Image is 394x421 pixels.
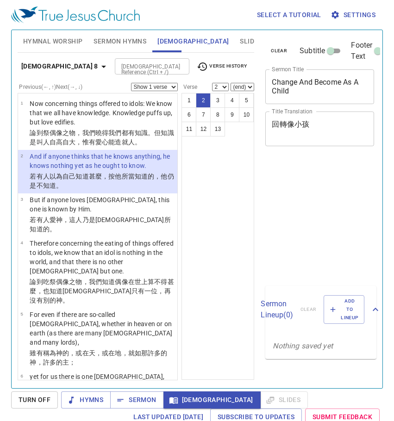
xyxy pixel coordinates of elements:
[30,173,174,189] wg1492: 甚麼
[30,349,167,366] wg2316: 的，或
[30,349,167,366] wg1535: 在
[225,93,239,108] button: 4
[210,107,225,122] button: 8
[30,278,174,304] wg1494: 之物，我們知道
[30,173,174,189] wg1536: 以為
[272,120,368,137] textarea: 回轉像小孩
[239,93,254,108] button: 5
[332,9,375,21] span: Settings
[20,373,23,378] span: 6
[69,359,75,366] wg2962: ；
[239,107,254,122] button: 10
[20,311,23,316] span: 5
[30,278,174,304] wg2889: 上算不得
[181,122,196,136] button: 11
[30,216,170,233] wg3778: 人乃是[DEMOGRAPHIC_DATA]所
[225,107,239,122] button: 9
[210,93,225,108] button: 3
[30,129,174,146] wg4012: 祭偶像
[330,297,358,322] span: Add to Lineup
[351,40,372,62] span: Footer Text
[30,349,167,366] wg1526: 稱為
[181,107,196,122] button: 6
[63,297,69,304] wg2316: 。
[30,152,175,170] p: And if anyone thinks that he knows anything, he knows nothing yet as he ought to know.
[329,6,379,24] button: Settings
[20,197,23,202] span: 3
[324,295,364,324] button: Add to Lineup
[196,122,211,136] button: 12
[11,6,140,23] img: True Jesus Church
[75,138,141,146] wg5448: ，惟
[108,138,141,146] wg26: 能造就
[30,349,167,366] wg1722: 天
[191,60,252,74] button: Verse History
[56,359,75,366] wg4183: 的主
[196,107,211,122] button: 7
[30,138,141,146] wg1108: 是叫人自高自大
[253,6,325,24] button: Select a tutorial
[19,394,50,406] span: Turn Off
[265,286,376,334] div: Sermon Lineup(0)clearAdd to Lineup
[181,93,196,108] button: 1
[30,348,175,367] p: 雖
[210,122,225,136] button: 13
[30,216,170,233] wg1536: 愛
[30,173,174,189] wg1380: 自己知道
[30,278,174,304] wg1722: 世
[272,78,368,95] textarea: Change And Become As A Child
[30,277,175,305] p: 論到
[262,156,353,282] iframe: from-child
[30,278,174,304] wg1497: 在
[89,138,141,146] wg1161: 有愛心
[23,36,83,47] span: Hymnal Worship
[271,47,287,55] span: clear
[56,297,69,304] wg2087: 神
[30,278,174,304] wg1492: 偶像
[30,349,167,366] wg3772: ，或
[128,138,141,146] wg3618: 人。
[30,129,174,146] wg1494: 之物，我們曉得
[30,239,175,276] p: Therefore concerning the eating of things offered to idols, we know that an idol is nothing in th...
[19,84,82,90] label: Previous (←, ↑) Next (→, ↓)
[110,391,163,409] button: Sermon
[30,216,170,233] wg2316: ，這
[94,36,146,47] span: Sermon Hymns
[43,225,56,233] wg1097: 的。
[265,45,293,56] button: clear
[257,9,321,21] span: Select a tutorial
[30,99,175,127] p: Now concerning things offered to idols: We know that we all have knowledge. Knowledge puffs up, b...
[300,45,325,56] span: Subtitle
[30,172,175,190] p: 若有人
[11,391,58,409] button: Turn Off
[61,391,111,409] button: Hymns
[30,287,170,304] wg2532: 知道[DEMOGRAPHIC_DATA]只
[30,278,174,304] wg3767: 祭偶像
[157,36,229,47] span: [DEMOGRAPHIC_DATA]
[30,278,174,304] wg4012: 吃
[118,61,171,72] input: Type Bible Reference
[21,61,98,72] b: [DEMOGRAPHIC_DATA] 8
[30,215,175,234] p: 若有人
[30,225,56,233] wg5259: 知道
[30,278,174,304] wg3762: 甚麼，也
[30,195,175,214] p: But if anyone loves [DEMOGRAPHIC_DATA], this one is known by Him.
[163,391,261,409] button: [DEMOGRAPHIC_DATA]
[30,349,167,366] wg3004: 神
[30,129,174,146] wg1161: 論到
[30,372,175,418] p: yet for us there is one [DEMOGRAPHIC_DATA], the Father, of whom are all things, and we for Him; a...
[37,359,76,366] wg2316: ，許多
[56,182,63,189] wg1097: 。
[30,173,174,189] wg5100: ，按
[171,394,253,406] span: [DEMOGRAPHIC_DATA]
[18,58,113,75] button: [DEMOGRAPHIC_DATA] 8
[20,100,23,105] span: 1
[69,394,103,406] span: Hymns
[30,216,170,233] wg25: 神
[196,93,211,108] button: 2
[240,36,262,47] span: Slides
[30,349,167,366] wg2532: 有
[20,153,23,158] span: 2
[118,394,156,406] span: Sermon
[30,310,175,347] p: For even if there are so-called [DEMOGRAPHIC_DATA], whether in heaven or on earth (as there are m...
